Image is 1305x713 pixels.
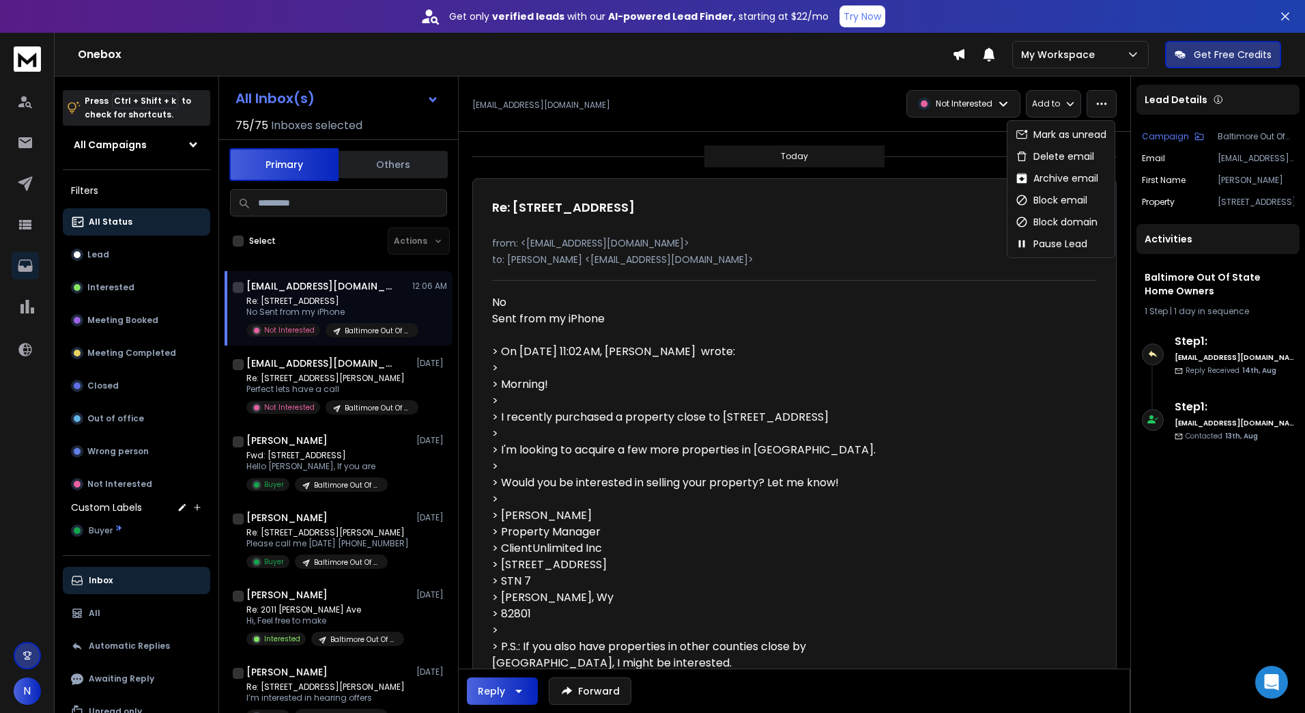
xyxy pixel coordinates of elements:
h1: Re: [STREET_ADDRESS] [492,198,635,217]
p: Hi, Feel free to make [246,615,404,626]
p: Add to [1032,98,1060,109]
p: Baltimore Out Of State Home Owners [314,557,379,568]
h1: All Inbox(s) [235,92,315,105]
p: First Name [1142,175,1186,186]
span: 13th, Aug [1225,431,1258,441]
p: Out of office [87,413,144,424]
p: Not Interested [936,98,992,109]
p: Fwd: [STREET_ADDRESS] [246,450,388,461]
strong: AI-powered Lead Finder, [608,10,736,23]
span: Ctrl + Shift + k [112,93,178,109]
h6: [EMAIL_ADDRESS][DOMAIN_NAME] [1175,418,1294,428]
p: Meeting Completed [87,348,176,359]
p: Get Free Credits [1194,48,1272,61]
p: Not Interested [264,325,315,335]
p: Press to check for shortcuts. [85,94,191,122]
button: Primary [229,148,339,181]
div: Reply [478,684,505,698]
h1: Baltimore Out Of State Home Owners [1145,270,1291,298]
span: 14th, Aug [1242,365,1276,376]
h3: Custom Labels [71,501,142,514]
div: Activities [1136,224,1300,254]
p: Wrong person [87,446,149,457]
p: Re: [STREET_ADDRESS][PERSON_NAME] [246,682,405,693]
p: Not Interested [87,479,152,490]
div: Pause Lead [1016,237,1087,251]
div: Archive email [1016,171,1098,185]
div: Block domain [1016,215,1098,229]
img: logo [14,46,41,72]
h1: [PERSON_NAME] [246,511,328,525]
p: Baltimore Out Of State Home Owners [1218,131,1294,142]
p: I’m interested in hearing offers [246,693,405,703]
p: Campaign [1142,131,1189,142]
p: Hello [PERSON_NAME], If you are [246,461,388,472]
p: Not Interested [264,402,315,413]
p: Baltimore Out Of State Home Owners [314,480,379,490]
p: Re: [STREET_ADDRESS] [246,296,410,307]
span: Buyer [89,525,113,536]
div: Delete email [1016,150,1094,163]
p: Automatic Replies [89,641,170,652]
h1: [EMAIL_ADDRESS][DOMAIN_NAME] [246,356,397,370]
p: Baltimore Out Of State Home Owners [330,634,396,645]
p: Inbox [89,575,113,586]
p: [DATE] [416,435,447,446]
p: Today [781,151,808,162]
p: [EMAIL_ADDRESS][DOMAIN_NAME] [1218,153,1294,164]
p: Closed [87,380,119,391]
span: N [14,677,41,705]
p: Contacted [1186,431,1258,441]
p: Reply Received [1186,365,1276,376]
h3: Inboxes selected [271,117,362,134]
p: Baltimore Out Of State Home Owners [345,326,410,336]
h1: [PERSON_NAME] [246,588,328,602]
p: My Workspace [1021,48,1100,61]
p: Try Now [844,10,881,23]
p: [PERSON_NAME] [1218,175,1294,186]
p: All Status [89,216,132,227]
div: Block email [1016,193,1087,207]
p: [DATE] [416,358,447,369]
p: [STREET_ADDRESS] [1218,197,1294,208]
p: Re: [STREET_ADDRESS][PERSON_NAME] [246,373,410,384]
p: from: <[EMAIL_ADDRESS][DOMAIN_NAME]> [492,236,1097,250]
p: [EMAIL_ADDRESS][DOMAIN_NAME] [472,100,610,111]
p: Baltimore Out Of State Home Owners [345,403,410,413]
div: | [1145,306,1291,317]
p: 12:06 AM [412,281,447,292]
h1: [PERSON_NAME] [246,665,328,679]
p: Property [1142,197,1175,208]
p: [DATE] [416,667,447,677]
p: Re: [STREET_ADDRESS][PERSON_NAME] [246,527,409,538]
p: Lead Details [1145,93,1207,107]
div: Open Intercom Messenger [1255,666,1288,699]
p: No Sent from my iPhone [246,307,410,318]
p: Awaiting Reply [89,673,154,684]
p: Interested [87,282,134,293]
p: Re: 2011 [PERSON_NAME] Ave [246,604,404,615]
p: Email [1142,153,1165,164]
p: [DATE] [416,512,447,523]
span: 1 day in sequence [1174,305,1249,317]
h6: Step 1 : [1175,333,1294,350]
h1: All Campaigns [74,138,147,152]
strong: verified leads [492,10,564,23]
p: Buyer [264,557,284,567]
p: Meeting Booked [87,315,158,326]
h6: Step 1 : [1175,399,1294,415]
p: Perfect lets have a call [246,384,410,395]
h3: Filters [63,181,210,200]
span: 75 / 75 [235,117,268,134]
button: Forward [549,677,631,705]
div: Mark as unread [1016,128,1106,141]
span: 1 Step [1145,305,1168,317]
h6: [EMAIL_ADDRESS][DOMAIN_NAME] [1175,352,1294,363]
button: Others [339,150,448,180]
p: to: [PERSON_NAME] <[EMAIL_ADDRESS][DOMAIN_NAME]> [492,253,1097,266]
label: Select [249,236,276,247]
h1: Onebox [78,46,952,63]
p: Lead [87,249,109,260]
p: Buyer [264,479,284,490]
p: All [89,608,100,619]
